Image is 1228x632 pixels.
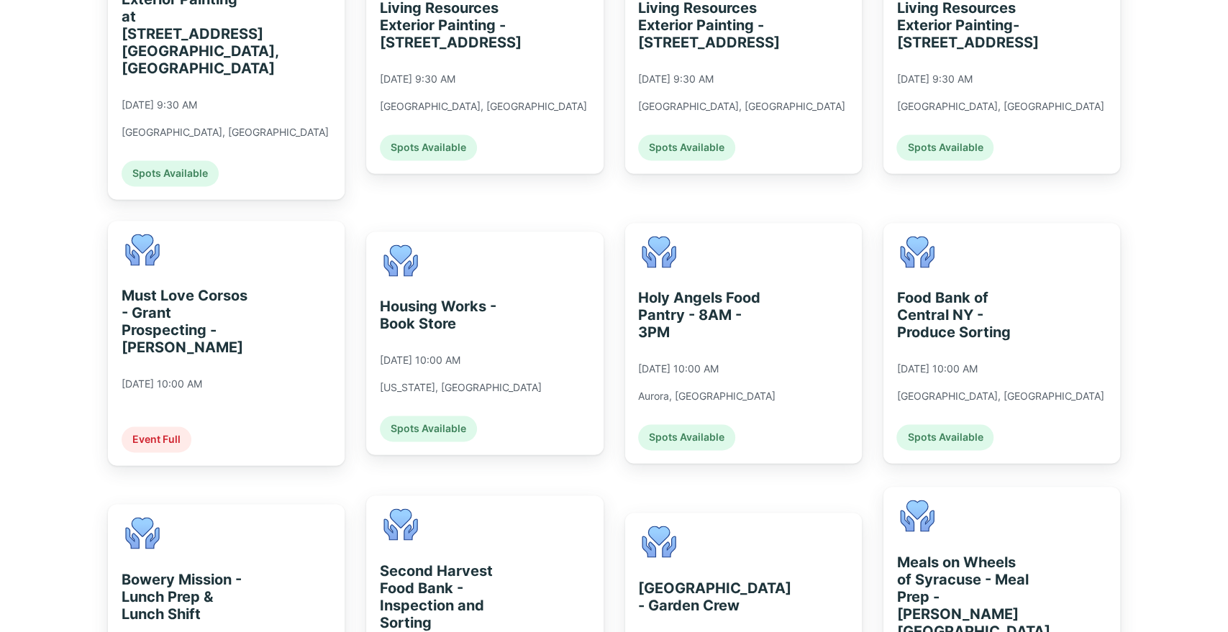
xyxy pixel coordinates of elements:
div: [DATE] 9:30 AM [122,99,197,111]
div: Aurora, [GEOGRAPHIC_DATA] [638,390,776,403]
div: [GEOGRAPHIC_DATA] - Garden Crew [638,579,770,613]
div: [GEOGRAPHIC_DATA], [GEOGRAPHIC_DATA] [896,100,1104,113]
div: Holy Angels Food Pantry - 8AM - 3PM [638,289,770,341]
div: Bowery Mission - Lunch Prep & Lunch Shift [122,570,253,622]
div: [DATE] 9:30 AM [896,73,972,86]
div: Food Bank of Central NY - Produce Sorting [896,289,1028,341]
div: Second Harvest Food Bank - Inspection and Sorting [380,562,511,631]
div: [GEOGRAPHIC_DATA], [GEOGRAPHIC_DATA] [380,100,587,113]
div: [DATE] 10:00 AM [380,354,460,367]
div: Spots Available [896,134,993,160]
div: [DATE] 9:30 AM [638,73,714,86]
div: Spots Available [380,416,477,441]
div: Spots Available [638,134,735,160]
div: [DATE] 10:00 AM [638,362,719,375]
div: [DATE] 9:30 AM [380,73,455,86]
div: Housing Works - Book Store [380,298,511,332]
div: Spots Available [896,424,993,450]
div: Spots Available [638,424,735,450]
div: [DATE] 10:00 AM [896,362,977,375]
div: [GEOGRAPHIC_DATA], [GEOGRAPHIC_DATA] [896,390,1104,403]
div: Spots Available [380,134,477,160]
div: Event Full [122,426,191,452]
div: [GEOGRAPHIC_DATA], [GEOGRAPHIC_DATA] [122,126,329,139]
div: [US_STATE], [GEOGRAPHIC_DATA] [380,381,542,394]
div: [GEOGRAPHIC_DATA], [GEOGRAPHIC_DATA] [638,100,845,113]
div: [DATE] 10:00 AM [122,377,202,390]
div: Spots Available [122,160,219,186]
div: Must Love Corsos - Grant Prospecting - [PERSON_NAME] [122,287,253,356]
